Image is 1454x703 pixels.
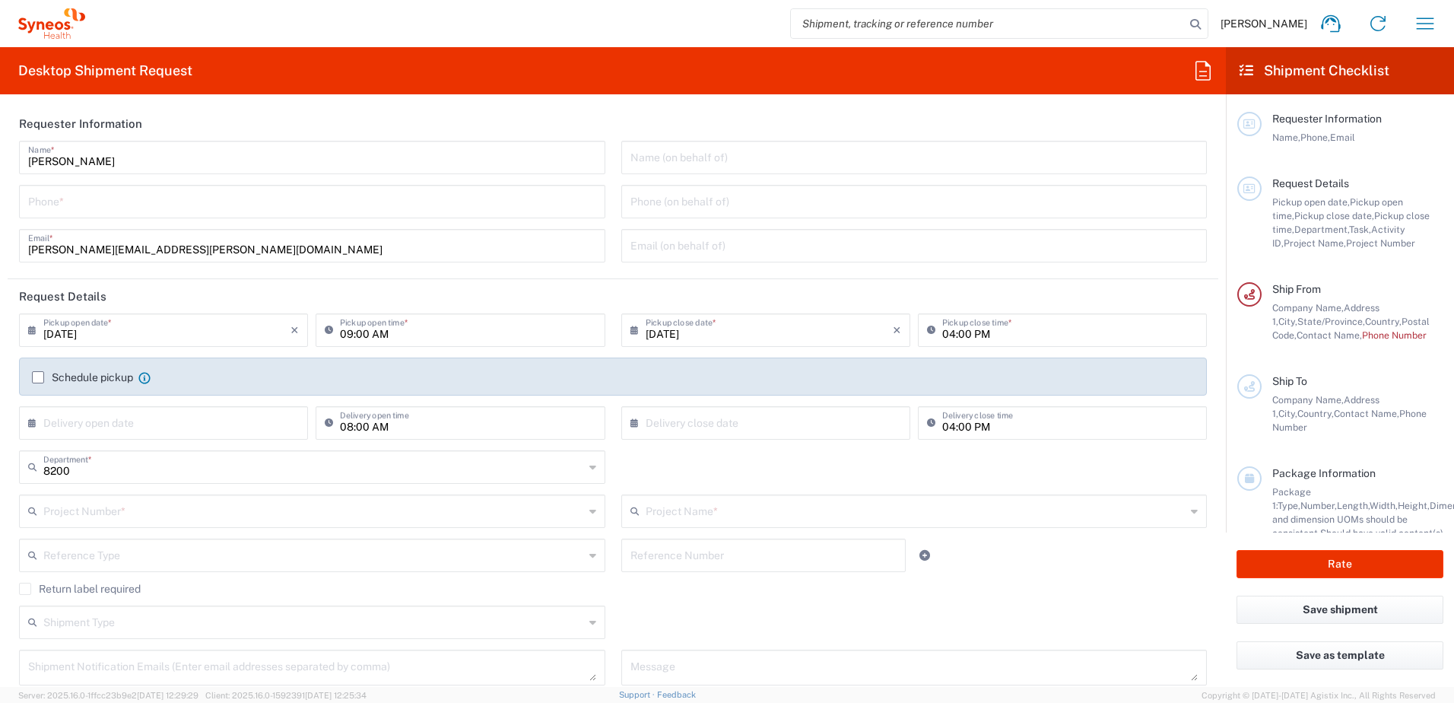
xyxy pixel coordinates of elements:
[1297,329,1362,341] span: Contact Name,
[1237,641,1443,670] button: Save as template
[1221,17,1307,30] span: [PERSON_NAME]
[1297,408,1334,419] span: Country,
[19,289,106,304] h2: Request Details
[18,62,192,80] h2: Desktop Shipment Request
[1278,500,1300,511] span: Type,
[1294,210,1374,221] span: Pickup close date,
[1272,283,1321,295] span: Ship From
[893,318,901,342] i: ×
[19,116,142,132] h2: Requester Information
[137,691,198,700] span: [DATE] 12:29:29
[1330,132,1355,143] span: Email
[791,9,1185,38] input: Shipment, tracking or reference number
[1237,550,1443,578] button: Rate
[1272,113,1382,125] span: Requester Information
[1398,500,1430,511] span: Height,
[1278,316,1297,327] span: City,
[1346,237,1415,249] span: Project Number
[305,691,367,700] span: [DATE] 12:25:34
[1320,527,1443,539] span: Should have valid content(s)
[1284,237,1346,249] span: Project Name,
[1272,486,1311,511] span: Package 1:
[1349,224,1371,235] span: Task,
[19,583,141,595] label: Return label required
[914,545,935,566] a: Add Reference
[32,371,133,383] label: Schedule pickup
[1334,408,1399,419] span: Contact Name,
[1297,316,1365,327] span: State/Province,
[1365,316,1402,327] span: Country,
[1237,596,1443,624] button: Save shipment
[205,691,367,700] span: Client: 2025.16.0-1592391
[290,318,299,342] i: ×
[1240,62,1389,80] h2: Shipment Checklist
[1272,196,1350,208] span: Pickup open date,
[1300,500,1337,511] span: Number,
[1272,302,1344,313] span: Company Name,
[18,691,198,700] span: Server: 2025.16.0-1ffcc23b9e2
[1300,132,1330,143] span: Phone,
[1278,408,1297,419] span: City,
[1272,375,1307,387] span: Ship To
[1294,224,1349,235] span: Department,
[1272,394,1344,406] span: Company Name,
[1370,500,1398,511] span: Width,
[657,690,696,699] a: Feedback
[1362,329,1427,341] span: Phone Number
[1272,177,1349,189] span: Request Details
[1337,500,1370,511] span: Length,
[619,690,657,699] a: Support
[1272,467,1376,479] span: Package Information
[1202,689,1436,702] span: Copyright © [DATE]-[DATE] Agistix Inc., All Rights Reserved
[1272,132,1300,143] span: Name,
